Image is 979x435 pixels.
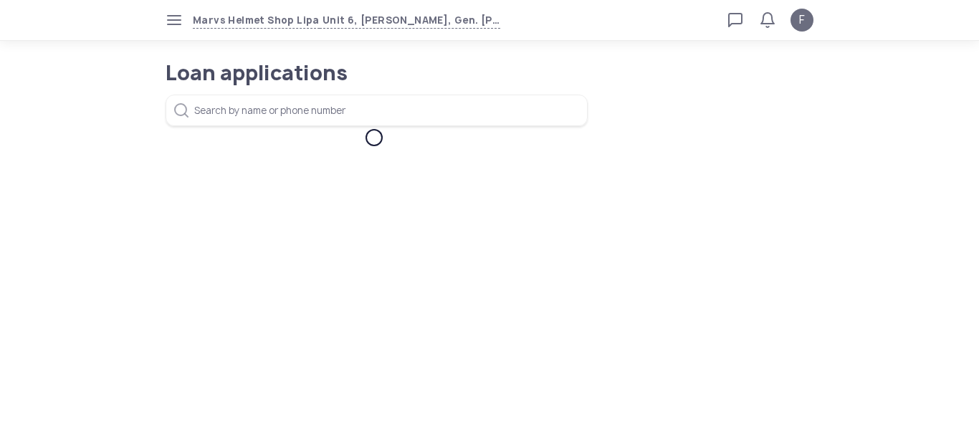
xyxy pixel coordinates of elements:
[193,12,320,29] span: Marvs Helmet Shop Lipa
[166,63,532,83] h1: Loan applications
[193,12,500,29] button: Marvs Helmet Shop LipaUnit 6, [PERSON_NAME], Gen. [PERSON_NAME] St., [GEOGRAPHIC_DATA], [GEOGRAPH...
[799,11,805,29] span: F
[320,12,500,29] span: Unit 6, [PERSON_NAME], Gen. [PERSON_NAME] St., [GEOGRAPHIC_DATA], [GEOGRAPHIC_DATA], [GEOGRAPHIC_...
[791,9,813,32] button: F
